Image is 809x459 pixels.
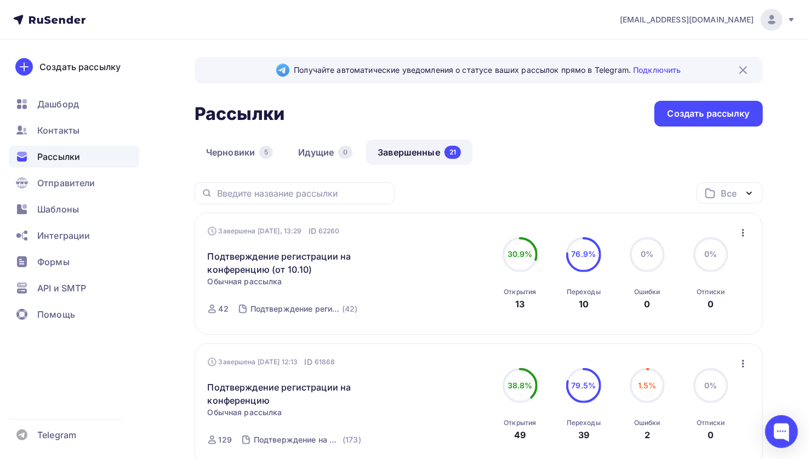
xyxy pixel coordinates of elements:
a: Рассылки [9,146,139,168]
div: Переходы [567,418,601,427]
a: Шаблоны [9,198,139,220]
div: Ошибки [634,418,660,427]
span: Формы [37,255,70,268]
div: 2 [645,428,650,441]
span: 62260 [318,226,340,237]
div: (42) [342,303,358,314]
div: Создать рассылку [39,60,121,73]
div: Все [721,187,737,200]
span: Контакты [37,124,79,137]
span: Рассылки [37,150,80,163]
span: Отправители [37,176,95,190]
div: Завершена [DATE], 13:29 [208,226,340,237]
div: 0 [338,146,352,159]
div: 129 [219,434,232,445]
span: Помощь [37,308,75,321]
div: 5 [259,146,273,159]
a: Черновики5 [195,140,284,165]
div: Отписки [697,418,725,427]
div: 39 [578,428,589,441]
span: ID [309,226,316,237]
a: Отправители [9,172,139,194]
span: 79.5% [572,381,596,390]
div: Завершена [DATE] 12:13 [208,357,335,368]
span: 61868 [315,357,335,368]
input: Введите название рассылки [217,187,388,199]
span: Обычная рассылка [208,407,282,418]
a: Завершенные21 [366,140,472,165]
span: Шаблоны [37,203,79,216]
a: Контакты [9,119,139,141]
span: ID [305,357,312,368]
div: Открытия [504,288,536,296]
div: 0 [708,297,714,311]
span: Обычная рассылка [208,276,282,287]
div: Переходы [567,288,601,296]
div: 13 [515,297,525,311]
span: 0% [704,249,717,259]
div: 0 [708,428,714,441]
div: Открытия [504,418,536,427]
div: 21 [445,146,461,159]
span: API и SMTP [37,282,86,295]
div: 49 [514,428,526,441]
div: 42 [219,303,229,314]
img: Telegram [276,64,289,77]
span: 0% [641,249,653,259]
a: [EMAIL_ADDRESS][DOMAIN_NAME] [620,9,796,31]
button: Все [697,182,763,204]
span: 0% [704,381,717,390]
span: 1.5% [638,381,657,390]
a: Подтверждение регистрации на конференцию (от 10.10) [208,250,396,276]
a: Подтверждение регистрации (10.10) на научно-просветительскую конференцию (42) [249,300,359,318]
span: Дашборд [37,97,79,111]
span: Telegram [37,428,76,441]
div: Отписки [697,288,725,296]
span: Получайте автоматические уведомления о статусе ваших рассылок прямо в Telegram. [294,65,681,76]
span: 76.9% [572,249,596,259]
span: [EMAIL_ADDRESS][DOMAIN_NAME] [620,14,754,25]
a: Идущие0 [287,140,364,165]
div: Создать рассылку [668,107,750,120]
div: Подтверждение регистрации (10.10) на научно-просветительскую конференцию [250,303,340,314]
h2: Рассылки [195,103,284,125]
div: 0 [644,297,650,311]
span: Интеграции [37,229,90,242]
div: 10 [579,297,589,311]
span: 38.8% [508,381,533,390]
a: Подключить [633,65,681,74]
a: Подтверждение регистрации на конференцию [208,381,396,407]
span: 30.9% [508,249,533,259]
a: Формы [9,251,139,273]
a: Дашборд [9,93,139,115]
div: (173) [343,434,361,445]
a: Подтверждение на научно-просветительскую конференцию (173) [253,431,362,449]
div: Подтверждение на научно-просветительскую конференцию [254,434,340,445]
div: Ошибки [634,288,660,296]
